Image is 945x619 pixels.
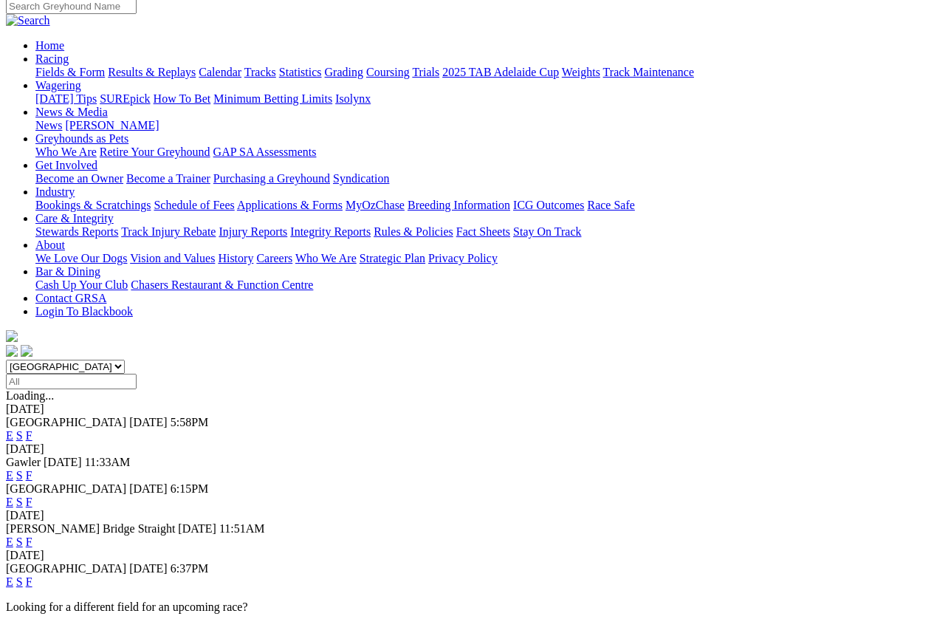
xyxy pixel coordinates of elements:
[16,469,23,482] a: S
[346,199,405,211] a: MyOzChase
[456,225,510,238] a: Fact Sheets
[35,278,939,292] div: Bar & Dining
[256,252,292,264] a: Careers
[442,66,559,78] a: 2025 TAB Adelaide Cup
[126,172,210,185] a: Become a Trainer
[100,92,150,105] a: SUREpick
[35,278,128,291] a: Cash Up Your Club
[333,172,389,185] a: Syndication
[6,522,175,535] span: [PERSON_NAME] Bridge Straight
[129,416,168,428] span: [DATE]
[6,330,18,342] img: logo-grsa-white.png
[35,265,100,278] a: Bar & Dining
[16,536,23,548] a: S
[279,66,322,78] a: Statistics
[513,199,584,211] a: ICG Outcomes
[171,416,209,428] span: 5:58PM
[35,92,97,105] a: [DATE] Tips
[366,66,410,78] a: Coursing
[6,403,939,416] div: [DATE]
[154,199,234,211] a: Schedule of Fees
[35,172,939,185] div: Get Involved
[35,172,123,185] a: Become an Owner
[219,225,287,238] a: Injury Reports
[65,119,159,131] a: [PERSON_NAME]
[129,562,168,575] span: [DATE]
[16,575,23,588] a: S
[171,562,209,575] span: 6:37PM
[121,225,216,238] a: Track Injury Rebate
[35,66,939,79] div: Racing
[26,496,32,508] a: F
[325,66,363,78] a: Grading
[35,52,69,65] a: Racing
[35,159,97,171] a: Get Involved
[35,146,939,159] div: Greyhounds as Pets
[374,225,453,238] a: Rules & Policies
[6,601,939,614] p: Looking for a different field for an upcoming race?
[213,146,317,158] a: GAP SA Assessments
[6,14,50,27] img: Search
[290,225,371,238] a: Integrity Reports
[213,92,332,105] a: Minimum Betting Limits
[35,292,106,304] a: Contact GRSA
[35,119,939,132] div: News & Media
[428,252,498,264] a: Privacy Policy
[244,66,276,78] a: Tracks
[178,522,216,535] span: [DATE]
[335,92,371,105] a: Isolynx
[85,456,131,468] span: 11:33AM
[26,469,32,482] a: F
[35,92,939,106] div: Wagering
[412,66,439,78] a: Trials
[21,345,32,357] img: twitter.svg
[408,199,510,211] a: Breeding Information
[603,66,694,78] a: Track Maintenance
[35,239,65,251] a: About
[6,429,13,442] a: E
[35,106,108,118] a: News & Media
[295,252,357,264] a: Who We Are
[237,199,343,211] a: Applications & Forms
[218,252,253,264] a: History
[35,252,939,265] div: About
[6,482,126,495] span: [GEOGRAPHIC_DATA]
[6,456,41,468] span: Gawler
[360,252,425,264] a: Strategic Plan
[26,536,32,548] a: F
[35,199,939,212] div: Industry
[562,66,600,78] a: Weights
[6,496,13,508] a: E
[16,429,23,442] a: S
[26,575,32,588] a: F
[6,416,126,428] span: [GEOGRAPHIC_DATA]
[171,482,209,495] span: 6:15PM
[199,66,241,78] a: Calendar
[35,305,133,318] a: Login To Blackbook
[513,225,581,238] a: Stay On Track
[6,469,13,482] a: E
[131,278,313,291] a: Chasers Restaurant & Function Centre
[35,212,114,225] a: Care & Integrity
[35,79,81,92] a: Wagering
[154,92,211,105] a: How To Bet
[6,374,137,389] input: Select date
[6,575,13,588] a: E
[6,536,13,548] a: E
[35,132,128,145] a: Greyhounds as Pets
[6,345,18,357] img: facebook.svg
[6,562,126,575] span: [GEOGRAPHIC_DATA]
[108,66,196,78] a: Results & Replays
[35,185,75,198] a: Industry
[26,429,32,442] a: F
[44,456,82,468] span: [DATE]
[35,66,105,78] a: Fields & Form
[35,119,62,131] a: News
[35,225,939,239] div: Care & Integrity
[6,549,939,562] div: [DATE]
[587,199,634,211] a: Race Safe
[100,146,210,158] a: Retire Your Greyhound
[16,496,23,508] a: S
[130,252,215,264] a: Vision and Values
[35,146,97,158] a: Who We Are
